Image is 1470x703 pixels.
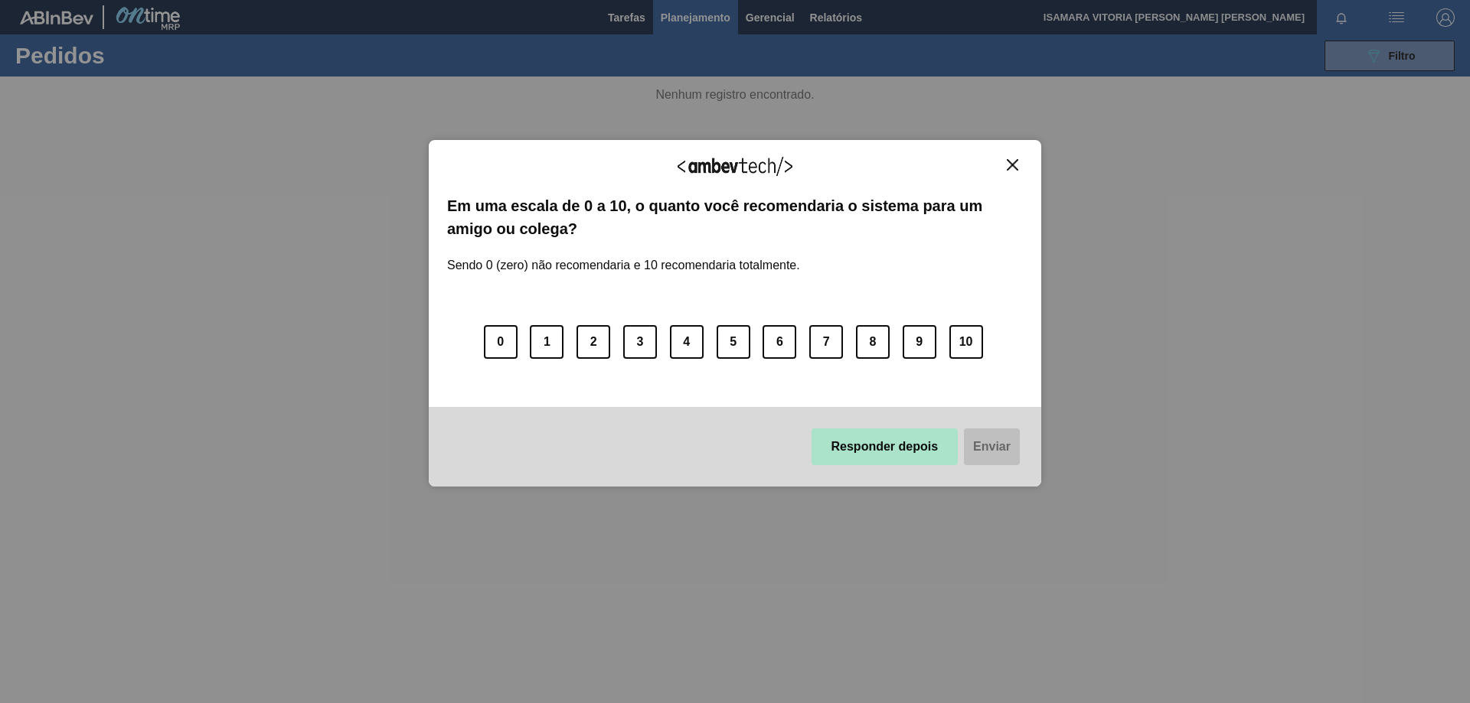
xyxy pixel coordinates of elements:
button: 0 [484,325,518,359]
label: Sendo 0 (zero) não recomendaria e 10 recomendaria totalmente. [447,240,800,272]
img: Logo Ambevtech [678,157,792,176]
button: 8 [856,325,890,359]
button: 1 [530,325,563,359]
button: 5 [717,325,750,359]
button: 6 [763,325,796,359]
button: 3 [623,325,657,359]
button: 10 [949,325,983,359]
button: 9 [903,325,936,359]
button: 2 [577,325,610,359]
label: Em uma escala de 0 a 10, o quanto você recomendaria o sistema para um amigo ou colega? [447,194,1023,241]
button: Close [1002,158,1023,171]
button: 7 [809,325,843,359]
button: Responder depois [812,428,959,465]
img: Close [1007,159,1018,171]
button: 4 [670,325,704,359]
